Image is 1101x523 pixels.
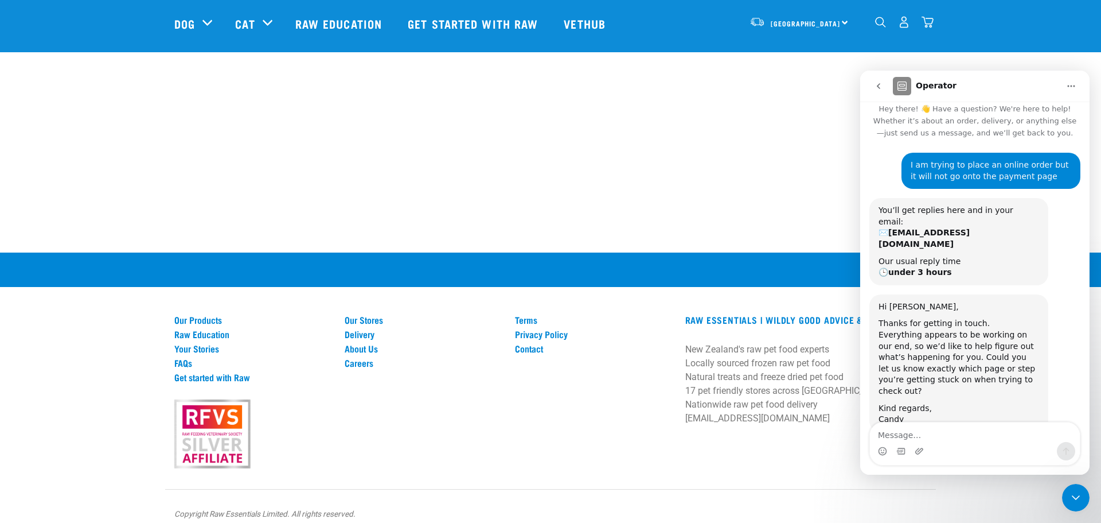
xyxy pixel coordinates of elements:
img: user.png [898,16,910,28]
a: Get started with Raw [174,372,331,382]
img: home-icon-1@2x.png [875,17,886,28]
img: van-moving.png [749,17,765,27]
a: Your Stories [174,343,331,354]
iframe: Intercom live chat [1062,484,1090,512]
iframe: Intercom live chat [860,71,1090,475]
a: Raw Education [284,1,396,47]
p: New Zealand's raw pet food experts Locally sourced frozen raw pet food Natural treats and freeze ... [685,343,927,425]
a: Delivery [345,329,501,339]
a: Terms [515,315,671,325]
a: FAQs [174,358,331,368]
img: rfvs.png [169,398,255,470]
a: Contact [515,343,671,354]
em: Copyright Raw Essentials Limited. All rights reserved. [174,509,356,518]
a: Privacy Policy [515,329,671,339]
a: Our Products [174,315,331,325]
h3: RAW ESSENTIALS | Wildly Good Advice & Nutrition [685,315,927,325]
a: Get started with Raw [396,1,552,47]
img: home-icon@2x.png [922,16,934,28]
a: Cat [235,15,255,32]
a: Dog [174,15,195,32]
a: About Us [345,343,501,354]
a: Careers [345,358,501,368]
a: Our Stores [345,315,501,325]
a: Raw Education [174,329,331,339]
span: [GEOGRAPHIC_DATA] [771,21,840,25]
a: Vethub [552,1,620,47]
